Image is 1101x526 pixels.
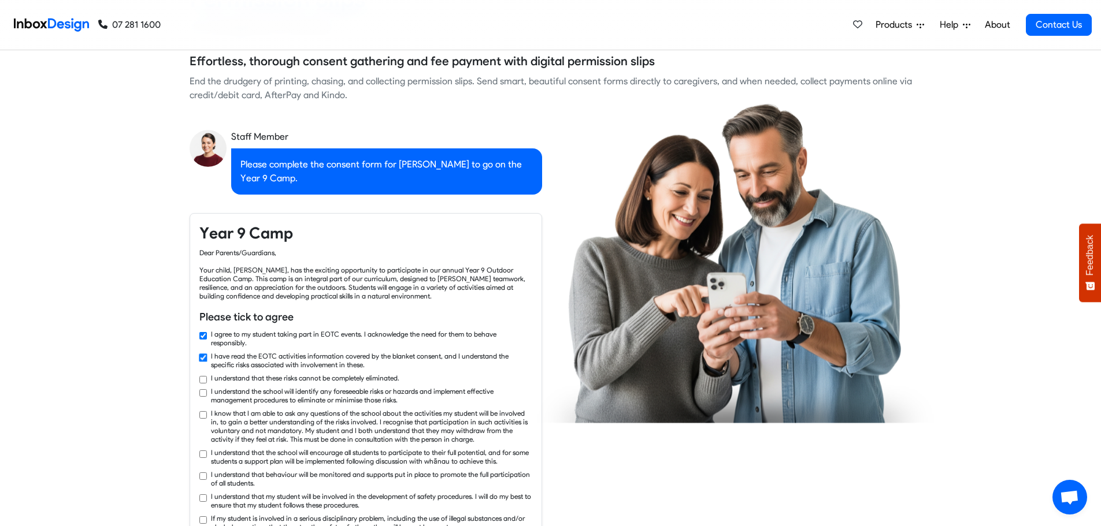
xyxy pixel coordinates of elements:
[1052,480,1087,514] a: Open chat
[190,74,912,102] div: End the drudgery of printing, chasing, and collecting permission slips. Send smart, beautiful con...
[190,130,227,167] img: staff_avatar.png
[537,103,933,423] img: parents_using_phone.png
[1085,235,1095,275] span: Feedback
[211,470,532,487] label: I understand that behaviour will be monitored and supports put in place to promote the full parti...
[940,18,963,32] span: Help
[211,374,399,382] label: I understand that these risks cannot be completely eliminated.
[876,18,917,32] span: Products
[199,309,532,324] h6: Please tick to agree
[199,223,532,244] h4: Year 9 Camp
[1079,223,1101,302] button: Feedback - Show survey
[211,448,532,465] label: I understand that the school will encourage all students to participate to their full potential, ...
[199,248,532,300] div: Dear Parents/Guardians, Your child, [PERSON_NAME], has the exciting opportunity to participate in...
[981,13,1013,36] a: About
[98,18,161,32] a: 07 281 1600
[211,352,532,369] label: I have read the EOTC activities information covered by the blanket consent, and I understand the ...
[1026,14,1092,36] a: Contact Us
[211,409,532,443] label: I know that I am able to ask any questions of the school about the activities my student will be ...
[211,330,532,347] label: I agree to my student taking part in EOTC events. I acknowledge the need for them to behave respo...
[231,148,542,195] div: Please complete the consent form for [PERSON_NAME] to go on the Year 9 Camp.
[211,387,532,404] label: I understand the school will identify any foreseeable risks or hazards and implement effective ma...
[231,130,542,144] div: Staff Member
[871,13,929,36] a: Products
[211,492,532,509] label: I understand that my student will be involved in the development of safety procedures. I will do ...
[935,13,975,36] a: Help
[190,53,655,70] h5: Effortless, thorough consent gathering and fee payment with digital permission slips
